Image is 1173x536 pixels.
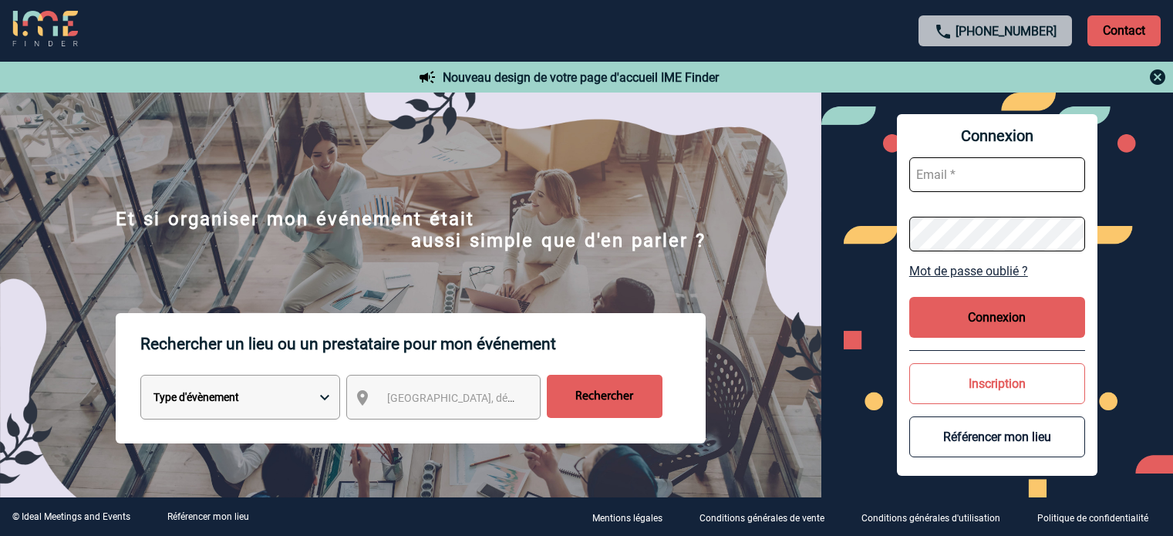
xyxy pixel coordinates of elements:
[956,24,1057,39] a: [PHONE_NUMBER]
[909,363,1085,404] button: Inscription
[699,513,824,524] p: Conditions générales de vente
[1025,510,1173,524] a: Politique de confidentialité
[140,313,706,375] p: Rechercher un lieu ou un prestataire pour mon événement
[909,416,1085,457] button: Référencer mon lieu
[167,511,249,522] a: Référencer mon lieu
[387,392,602,404] span: [GEOGRAPHIC_DATA], département, région...
[1087,15,1161,46] p: Contact
[909,297,1085,338] button: Connexion
[12,511,130,522] div: © Ideal Meetings and Events
[934,22,952,41] img: call-24-px.png
[547,375,662,418] input: Rechercher
[592,513,662,524] p: Mentions légales
[849,510,1025,524] a: Conditions générales d'utilisation
[687,510,849,524] a: Conditions générales de vente
[861,513,1000,524] p: Conditions générales d'utilisation
[909,157,1085,192] input: Email *
[909,264,1085,278] a: Mot de passe oublié ?
[909,126,1085,145] span: Connexion
[580,510,687,524] a: Mentions légales
[1037,513,1148,524] p: Politique de confidentialité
